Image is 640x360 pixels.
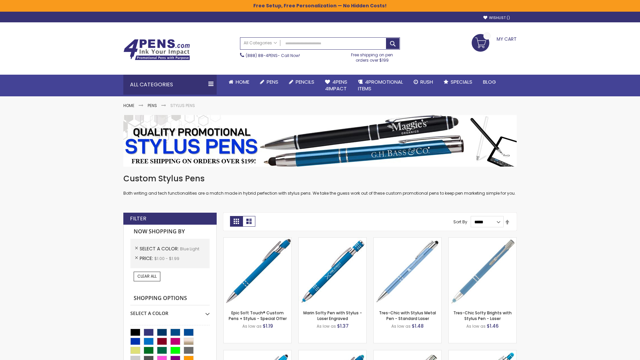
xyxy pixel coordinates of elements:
a: Epic Soft Touch® Custom Pens + Stylus - Special Offer [229,310,287,321]
a: Wishlist [483,15,510,20]
span: $1.48 [412,323,424,329]
span: Select A Color [140,245,180,252]
span: - Call Now! [246,53,300,58]
span: $1.19 [263,323,273,329]
a: Blog [478,75,501,89]
strong: Filter [130,215,146,222]
a: 4PROMOTIONALITEMS [353,75,408,96]
span: As low as [317,323,336,329]
span: 4PROMOTIONAL ITEMS [358,78,403,92]
strong: Now Shopping by [130,225,210,239]
a: Specials [438,75,478,89]
img: Tres-Chic with Stylus Metal Pen - Standard Laser-Blue - Light [374,238,441,305]
a: Home [123,103,134,108]
div: Select A Color [130,305,210,317]
span: Pens [267,78,278,85]
strong: Stylus Pens [170,103,195,108]
span: Home [236,78,249,85]
strong: Grid [230,216,243,227]
div: Both writing and tech functionalities are a match made in hybrid perfection with stylus pens. We ... [123,173,517,196]
span: All Categories [244,40,277,46]
a: 4Pens4impact [320,75,353,96]
a: 4P-MS8B-Blue - Light [224,237,291,243]
a: Phoenix Softy Brights with Stylus Pen - Laser-Blue - Light [449,350,516,356]
span: Clear All [137,273,157,279]
a: Tres-Chic with Stylus Metal Pen - Standard Laser [379,310,436,321]
img: Marin Softy Pen with Stylus - Laser Engraved-Blue - Light [299,238,366,305]
span: Rush [420,78,433,85]
img: Tres-Chic Softy Brights with Stylus Pen - Laser-Blue - Light [449,238,516,305]
a: Home [223,75,255,89]
img: Stylus Pens [123,115,517,167]
span: Specials [451,78,472,85]
h1: Custom Stylus Pens [123,173,517,184]
span: $1.00 - $1.99 [154,256,179,261]
span: Blue Light [180,246,199,252]
a: Marin Softy Pen with Stylus - Laser Engraved-Blue - Light [299,237,366,243]
a: Tres-Chic Softy Brights with Stylus Pen - Laser [453,310,512,321]
span: As low as [242,323,262,329]
span: As low as [391,323,411,329]
img: 4Pens Custom Pens and Promotional Products [123,39,190,60]
a: Clear All [134,272,160,281]
a: Pens [148,103,157,108]
a: Tres-Chic Softy Brights with Stylus Pen - Laser-Blue - Light [449,237,516,243]
label: Sort By [453,219,467,225]
span: $1.37 [337,323,349,329]
strong: Shopping Options [130,291,210,306]
a: Tres-Chic with Stylus Metal Pen - Standard Laser-Blue - Light [374,237,441,243]
a: Pens [255,75,284,89]
span: Price [140,255,154,262]
span: As low as [466,323,486,329]
a: Rush [408,75,438,89]
a: Tres-Chic Touch Pen - Standard Laser-Blue - Light [374,350,441,356]
span: Blog [483,78,496,85]
a: Ellipse Stylus Pen - Standard Laser-Blue - Light [224,350,291,356]
a: Marin Softy Pen with Stylus - Laser Engraved [303,310,362,321]
div: All Categories [123,75,217,95]
img: 4P-MS8B-Blue - Light [224,238,291,305]
div: Free shipping on pen orders over $199 [344,50,400,63]
a: (888) 88-4PENS [246,53,278,58]
a: All Categories [240,38,280,49]
a: Pencils [284,75,320,89]
a: Ellipse Softy Brights with Stylus Pen - Laser-Blue - Light [299,350,366,356]
span: $1.46 [487,323,499,329]
span: 4Pens 4impact [325,78,347,92]
span: Pencils [296,78,314,85]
